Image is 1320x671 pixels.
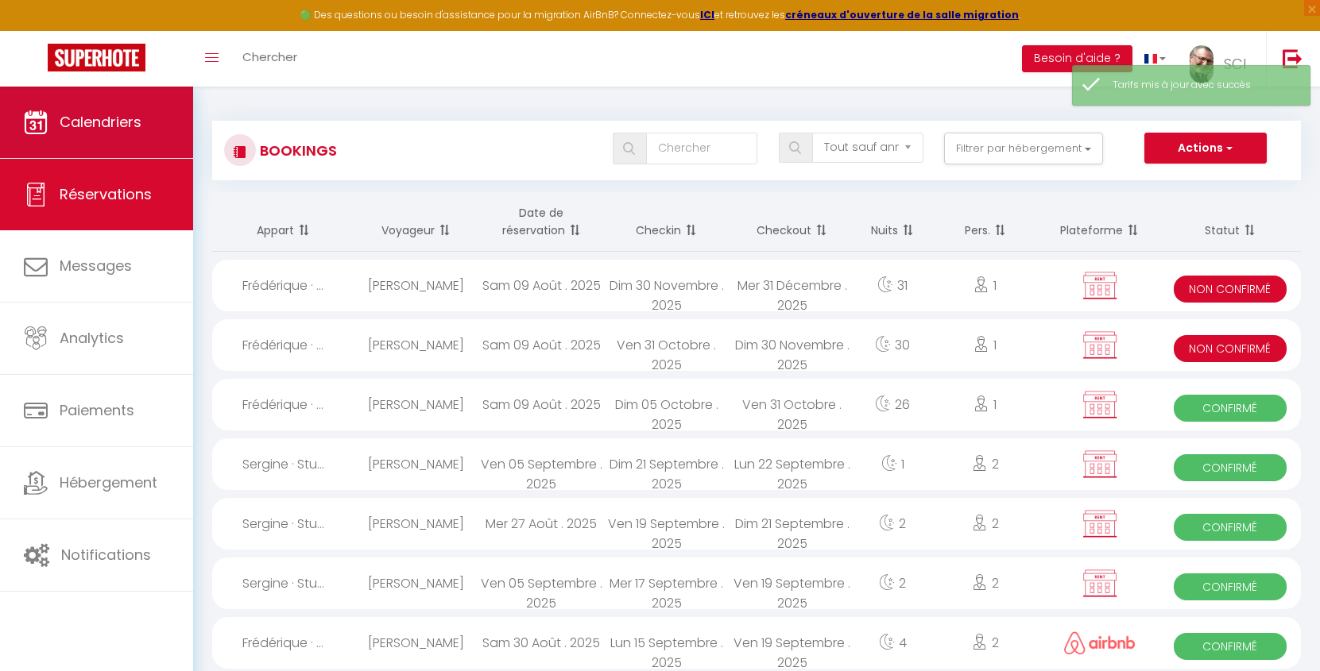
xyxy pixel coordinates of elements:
[60,256,132,276] span: Messages
[1283,48,1303,68] img: logout
[854,192,931,252] th: Sort by nights
[13,6,60,54] button: Ouvrir le widget de chat LiveChat
[1190,45,1214,83] img: ...
[48,44,145,71] img: Super Booking
[646,133,757,164] input: Chercher
[1159,192,1301,252] th: Sort by status
[212,192,354,252] th: Sort by rentals
[730,192,855,252] th: Sort by checkout
[1113,78,1294,93] div: Tarifs mis à jour avec succès
[60,112,141,132] span: Calendriers
[1252,600,1308,659] iframe: Chat
[604,192,730,252] th: Sort by checkin
[256,133,337,168] h3: Bookings
[479,192,605,252] th: Sort by booking date
[1039,192,1159,252] th: Sort by channel
[230,31,309,87] a: Chercher
[354,192,479,252] th: Sort by guest
[61,545,151,565] span: Notifications
[242,48,297,65] span: Chercher
[1224,54,1246,74] span: SCI
[944,133,1103,164] button: Filtrer par hébergement
[1144,133,1267,164] button: Actions
[700,8,714,21] a: ICI
[1022,45,1132,72] button: Besoin d'aide ?
[60,184,152,204] span: Réservations
[931,192,1039,252] th: Sort by people
[60,328,124,348] span: Analytics
[60,472,157,492] span: Hébergement
[785,8,1019,21] a: créneaux d'ouverture de la salle migration
[1178,31,1266,87] a: ... SCI
[60,400,134,420] span: Paiements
